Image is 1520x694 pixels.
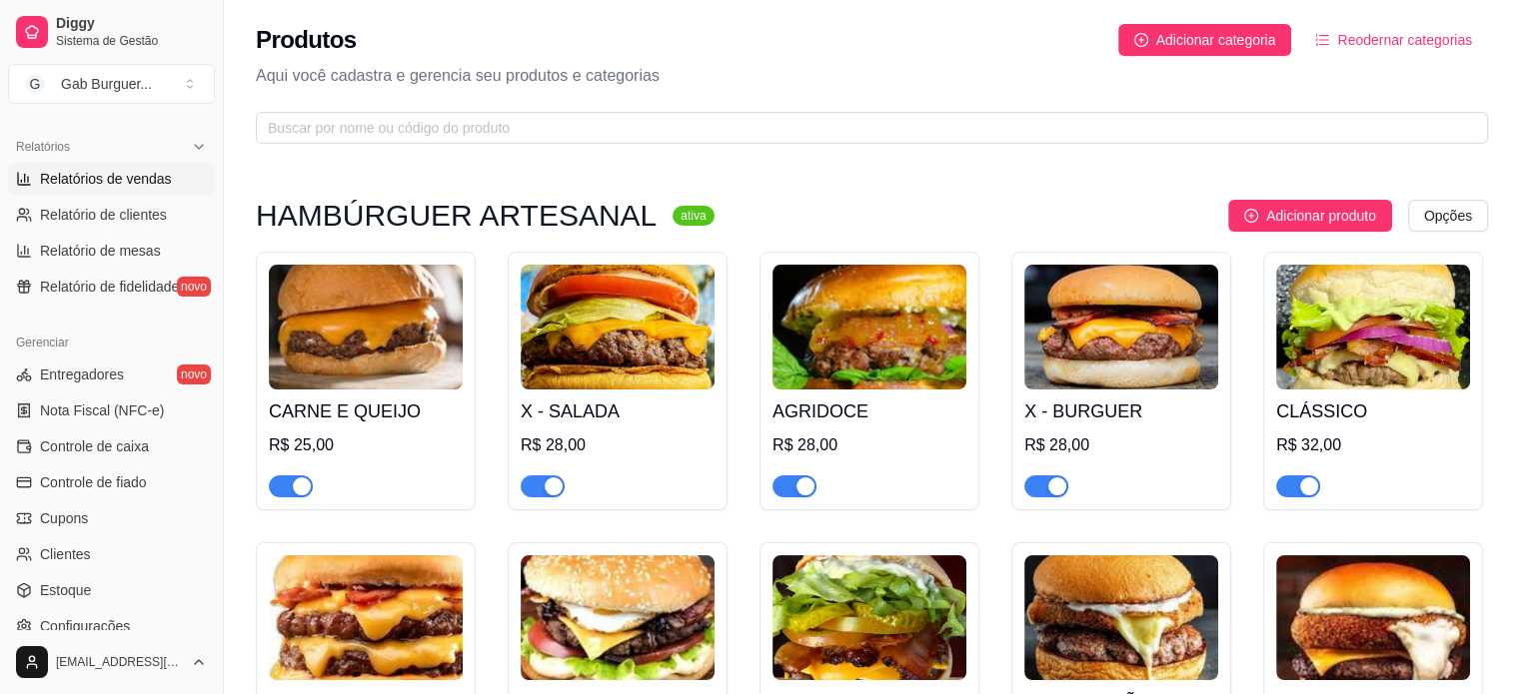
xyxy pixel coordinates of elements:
[8,466,215,498] a: Controle de fiado
[521,265,715,389] img: product-image
[1337,29,1472,51] span: Reodernar categorias
[8,430,215,462] a: Controle de caixa
[40,508,88,528] span: Cupons
[269,397,463,425] h4: CARNE E QUEIJO
[1276,433,1470,457] div: R$ 32,00
[269,555,463,680] img: product-image
[8,327,215,358] div: Gerenciar
[40,277,179,297] span: Relatório de fidelidade
[8,574,215,606] a: Estoque
[8,64,215,104] button: Select a team
[25,74,45,94] span: G
[40,436,149,456] span: Controle de caixa
[8,271,215,303] a: Relatório de fidelidadenovo
[56,15,207,33] span: Diggy
[61,74,152,94] div: Gab Burguer ...
[8,610,215,642] a: Configurações
[1024,433,1218,457] div: R$ 28,00
[673,206,714,226] sup: ativa
[1315,33,1329,47] span: ordered-list
[256,24,357,56] h2: Produtos
[8,235,215,267] a: Relatório de mesas
[8,502,215,534] a: Cupons
[1024,265,1218,389] img: product-image
[772,555,966,680] img: product-image
[772,265,966,389] img: product-image
[1276,265,1470,389] img: product-image
[8,394,215,426] a: Nota Fiscal (NFC-e)
[8,638,215,686] button: [EMAIL_ADDRESS][DOMAIN_NAME]
[40,544,91,564] span: Clientes
[40,472,147,492] span: Controle de fiado
[1024,555,1218,680] img: product-image
[521,433,715,457] div: R$ 28,00
[40,169,172,189] span: Relatórios de vendas
[8,538,215,570] a: Clientes
[1156,29,1276,51] span: Adicionar categoria
[521,397,715,425] h4: X - SALADA
[56,654,183,670] span: [EMAIL_ADDRESS][DOMAIN_NAME]
[269,433,463,457] div: R$ 25,00
[40,616,130,636] span: Configurações
[1424,205,1472,227] span: Opções
[1024,397,1218,425] h4: X - BURGUER
[1244,209,1258,223] span: plus-circle
[56,33,207,49] span: Sistema de Gestão
[772,433,966,457] div: R$ 28,00
[40,400,164,420] span: Nota Fiscal (NFC-e)
[521,555,715,680] img: product-image
[1408,200,1488,232] button: Opções
[8,8,215,56] a: DiggySistema de Gestão
[256,64,1488,88] p: Aqui você cadastra e gerencia seu produtos e categorias
[8,163,215,195] a: Relatórios de vendas
[1266,205,1376,227] span: Adicionar produto
[1118,24,1292,56] button: Adicionar categoria
[8,358,215,390] a: Entregadoresnovo
[8,199,215,231] a: Relatório de clientes
[1276,555,1470,680] img: product-image
[1228,200,1392,232] button: Adicionar produto
[268,117,1460,139] input: Buscar por nome ou código do produto
[40,580,91,600] span: Estoque
[256,204,657,228] h3: HAMBÚRGUER ARTESANAL
[269,265,463,389] img: product-image
[1299,24,1488,56] button: Reodernar categorias
[772,397,966,425] h4: AGRIDOCE
[40,241,161,261] span: Relatório de mesas
[40,205,167,225] span: Relatório de clientes
[1134,33,1148,47] span: plus-circle
[16,139,70,155] span: Relatórios
[40,364,124,384] span: Entregadores
[1276,397,1470,425] h4: CLÁSSICO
